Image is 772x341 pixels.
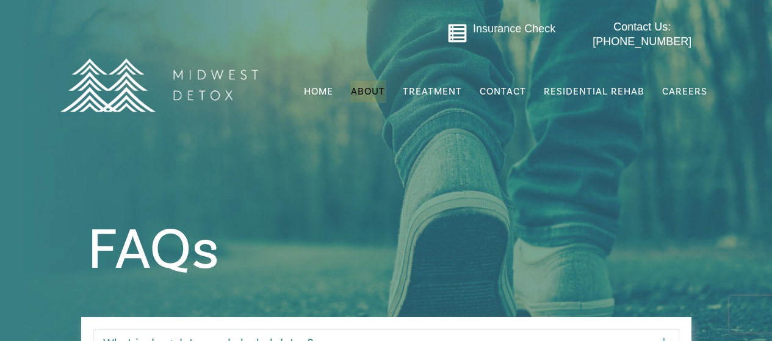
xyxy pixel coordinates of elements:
[480,87,526,96] span: Contact
[87,212,219,287] span: FAQs
[52,32,265,138] img: MD Logo Horitzontal white-01 (1) (1)
[403,87,462,96] span: Treatment
[543,80,646,103] a: Residential Rehab
[569,20,716,49] a: Contact Us: [PHONE_NUMBER]
[593,21,691,47] span: Contact Us: [PHONE_NUMBER]
[351,87,385,96] span: About
[402,80,463,103] a: Treatment
[478,80,527,103] a: Contact
[304,85,333,98] span: Home
[544,85,644,98] span: Residential Rehab
[447,23,467,48] a: Go to midwestdetox.com/message-form-page/
[473,23,555,35] a: Insurance Check
[303,80,334,103] a: Home
[662,85,707,98] span: Careers
[661,80,709,103] a: Careers
[350,80,386,103] a: About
